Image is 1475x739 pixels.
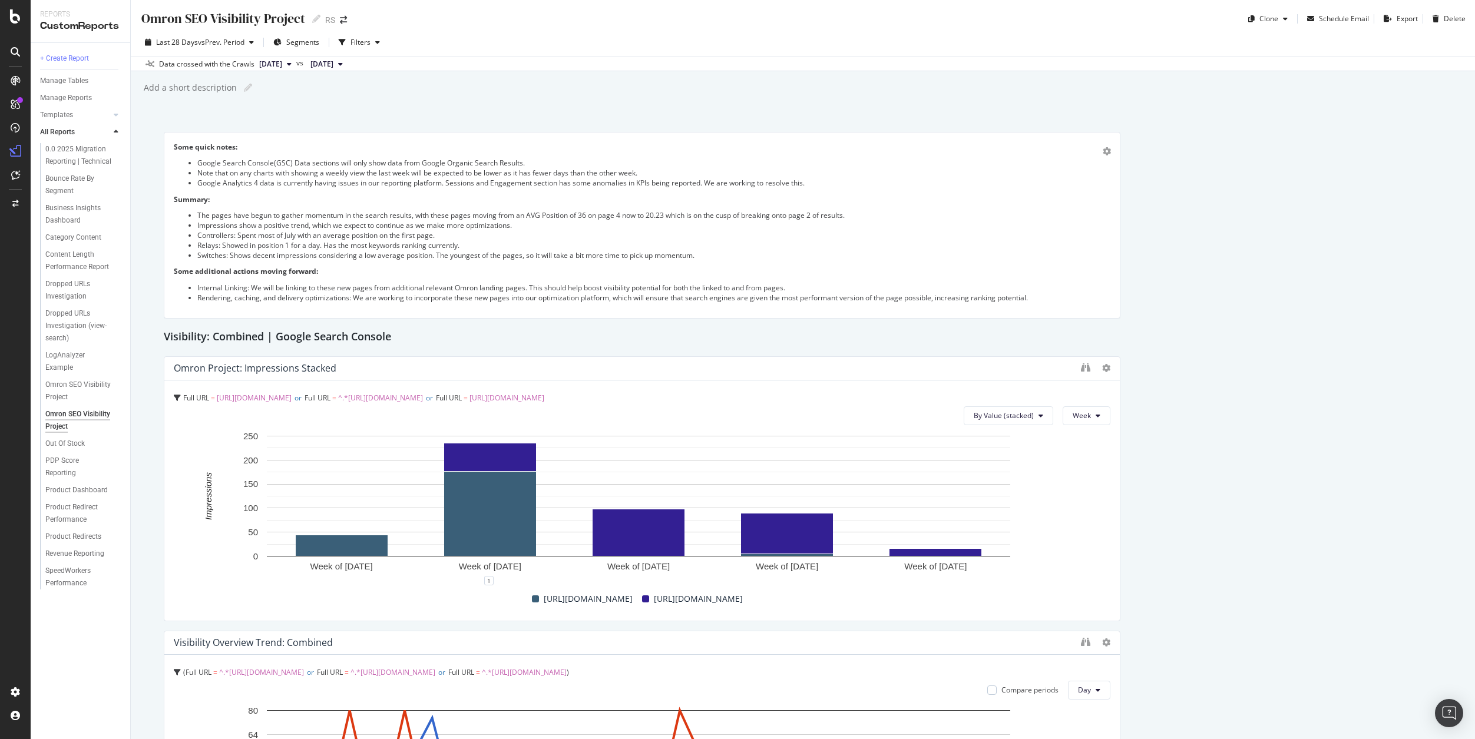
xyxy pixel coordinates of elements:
a: Manage Tables [40,75,122,87]
a: Category Content [45,231,122,244]
span: [URL][DOMAIN_NAME] [544,592,633,606]
a: All Reports [40,126,110,138]
span: or [438,667,445,677]
text: 80 [248,705,258,715]
span: = [213,667,217,677]
a: PDP Score Reporting [45,455,122,479]
div: Clone [1259,14,1278,24]
h2: Visibility: Combined | Google Search Console [164,328,391,347]
svg: A chart. [174,430,1103,581]
li: Relays: Showed in position 1 for a day. Has the most keywords ranking currently. [197,240,1110,250]
div: Product Redirect Performance [45,501,114,526]
a: Templates [40,109,110,121]
li: Controllers: Spent most of July with an average position on the first page. [197,230,1110,240]
div: Omron Project: Impressions StackedFull URL = [URL][DOMAIN_NAME]orFull URL = ^.*[URL][DOMAIN_NAME]... [164,356,1120,621]
text: Impressions [203,472,213,519]
div: Open Intercom Messenger [1435,699,1463,727]
div: Product Redirects [45,531,101,543]
div: Content Length Performance Report [45,248,115,273]
div: Out Of Stock [45,438,85,450]
li: Impressions show a positive trend, which we expect to continue as we make more optimizations. [197,220,1110,230]
div: Compare periods [1001,685,1059,695]
span: 2025 Oct. 4th [259,59,282,69]
a: Dropped URLs Investigation [45,278,122,303]
span: Segments [286,37,319,47]
strong: Summary: [174,194,210,204]
div: All Reports [40,126,75,138]
div: gear [1103,147,1111,155]
span: ^.*[URL][DOMAIN_NAME] [338,393,423,403]
button: Last 28 DaysvsPrev. Period [140,33,259,52]
text: Week of [DATE] [459,561,521,571]
span: = [476,667,480,677]
button: Filters [334,33,385,52]
li: The pages have begun to gather momentum in the search results, with these pages moving from an AV... [197,210,1110,220]
div: Add a short description [143,82,237,94]
div: Visibility: Combined | Google Search Console [164,328,1442,347]
div: Manage Reports [40,92,92,104]
span: ^.*[URL][DOMAIN_NAME] [350,667,435,677]
span: vs Prev. Period [198,37,244,47]
span: ^.*[URL][DOMAIN_NAME] [219,667,304,677]
div: SpeedWorkers Performance [45,565,113,589]
button: Segments [269,33,324,52]
span: Full URL [305,393,330,403]
text: 150 [243,479,258,489]
span: Week [1073,410,1091,420]
i: Edit report name [312,15,320,23]
button: By Value (stacked) [964,406,1053,425]
button: Week [1063,406,1110,425]
button: Day [1068,681,1110,700]
span: vs [296,58,306,68]
div: binoculars [1081,637,1090,647]
a: Business Insights Dashboard [45,202,122,227]
text: Week of [DATE] [904,561,967,571]
a: SpeedWorkers Performance [45,565,122,589]
button: Schedule Email [1302,9,1369,28]
button: [DATE] [254,57,296,71]
div: Revenue Reporting [45,548,104,560]
div: Omron SEO Visibility Project [45,379,113,403]
li: Google Search Console(GSC) Data sections will only show data from Google Organic Search Results. [197,158,1110,168]
a: Omron SEO Visibility Project [45,379,122,403]
text: Week of [DATE] [607,561,670,571]
div: Omron SEO Visibility Project [140,9,305,28]
i: Edit report name [244,84,252,92]
div: binoculars [1081,363,1090,372]
span: or [307,667,314,677]
div: Some quick notes: Google Search Console(GSC) Data sections will only show data from Google Organi... [164,132,1120,319]
span: = [211,393,215,403]
span: Day [1078,685,1091,695]
a: Out Of Stock [45,438,122,450]
button: Delete [1428,9,1466,28]
button: Clone [1244,9,1292,28]
div: 1 [484,576,494,585]
span: = [345,667,349,677]
a: Content Length Performance Report [45,248,122,273]
div: CustomReports [40,19,121,33]
a: LogAnalyzer Example [45,349,122,374]
span: Full URL [317,667,343,677]
div: Delete [1444,14,1466,24]
text: 0 [253,551,258,561]
text: 100 [243,503,258,513]
div: Reports [40,9,121,19]
div: PDP Score Reporting [45,455,110,479]
span: = [464,393,468,403]
li: Note that on any charts with showing a weekly view the last week will be expected to be lower as ... [197,168,1110,178]
li: Internal Linking: We will be linking to these new pages from additional relevant Omron landing pa... [197,283,1110,293]
span: Last 28 Days [156,37,198,47]
div: Data crossed with the Crawls [159,59,254,69]
a: Product Dashboard [45,484,122,496]
text: Week of [DATE] [756,561,818,571]
a: + Create Report [40,52,122,65]
strong: Some quick notes: [174,142,237,152]
span: [URL][DOMAIN_NAME] [469,393,544,403]
div: + Create Report [40,52,89,65]
a: Product Redirects [45,531,122,543]
span: Full URL [448,667,474,677]
text: 50 [248,527,258,537]
div: 0.0 2025 Migration Reporting | Technical [45,143,115,168]
a: Dropped URLs Investigation (view-search) [45,307,122,344]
